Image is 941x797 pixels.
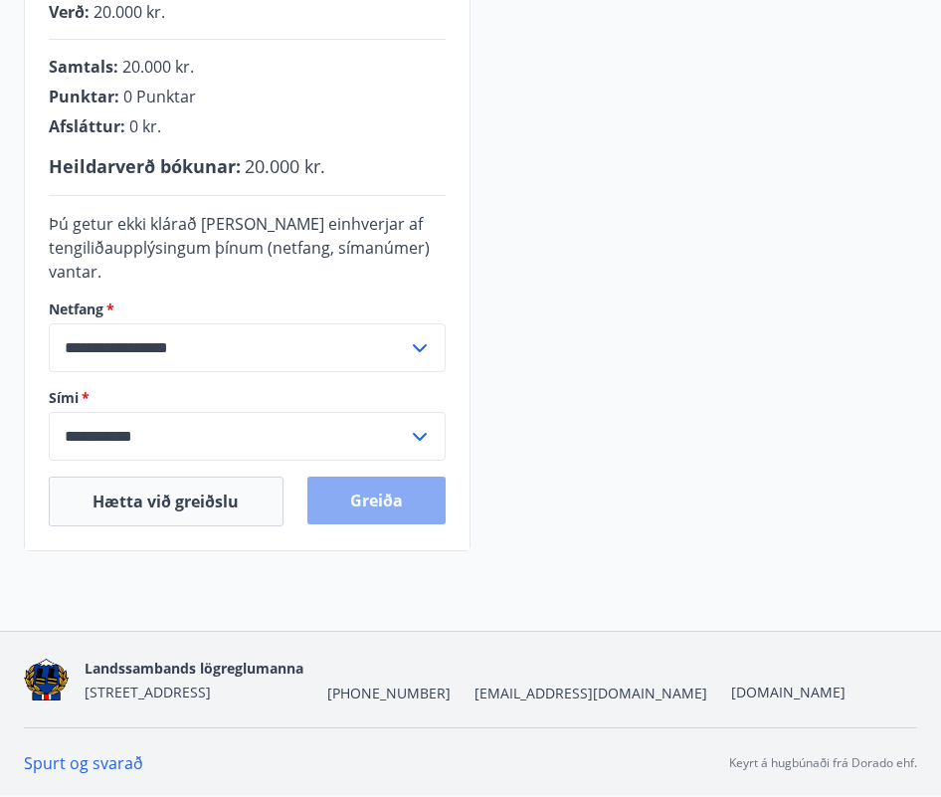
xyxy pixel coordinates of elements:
a: [DOMAIN_NAME] [731,683,846,701]
span: [STREET_ADDRESS] [85,683,211,701]
span: 20.000 kr. [245,154,325,178]
span: Landssambands lögreglumanna [85,659,303,678]
span: [EMAIL_ADDRESS][DOMAIN_NAME] [474,684,707,703]
span: 0 kr. [129,115,161,137]
span: Afsláttur : [49,115,125,137]
a: Spurt og svarað [24,752,143,774]
span: 20.000 kr. [94,1,165,23]
span: 0 Punktar [123,86,196,107]
span: Samtals : [49,56,118,78]
button: Hætta við greiðslu [49,477,283,526]
img: 1cqKbADZNYZ4wXUG0EC2JmCwhQh0Y6EN22Kw4FTY.png [24,659,69,701]
span: Heildarverð bókunar : [49,154,241,178]
span: [PHONE_NUMBER] [327,684,451,703]
span: Verð : [49,1,90,23]
button: Greiða [307,477,447,524]
p: Keyrt á hugbúnaði frá Dorado ehf. [729,754,917,772]
label: Netfang [49,299,446,319]
label: Sími [49,388,446,408]
span: Punktar : [49,86,119,107]
span: 20.000 kr. [122,56,194,78]
span: Þú getur ekki klárað [PERSON_NAME] einhverjar af tengiliðaupplýsingum þínum (netfang, símanúmer) ... [49,213,430,283]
